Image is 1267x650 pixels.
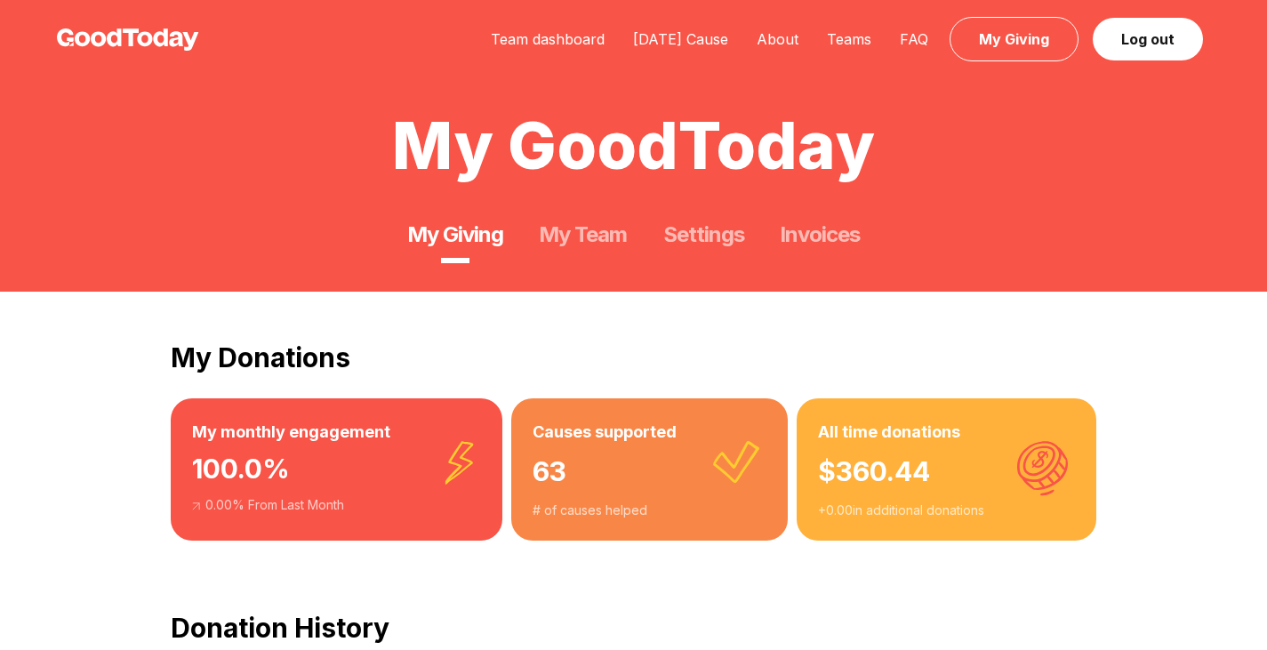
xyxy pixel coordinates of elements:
[818,420,1075,445] h3: All time donations
[192,445,481,496] div: 100.0 %
[663,221,744,249] a: Settings
[192,420,481,445] h3: My monthly engagement
[477,30,619,48] a: Team dashboard
[171,341,1096,373] h2: My Donations
[539,221,627,249] a: My Team
[818,445,1075,502] div: $ 360.44
[813,30,886,48] a: Teams
[742,30,813,48] a: About
[619,30,742,48] a: [DATE] Cause
[533,445,767,502] div: 63
[533,502,767,519] div: # of causes helped
[171,612,1096,644] h2: Donation History
[818,502,1075,519] div: + 0.00 in additional donations
[407,221,503,249] a: My Giving
[533,420,767,445] h3: Causes supported
[886,30,942,48] a: FAQ
[780,221,860,249] a: Invoices
[192,496,481,514] div: 0.00 % From Last Month
[1093,18,1203,60] a: Log out
[57,28,199,51] img: GoodToday
[950,17,1079,61] a: My Giving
